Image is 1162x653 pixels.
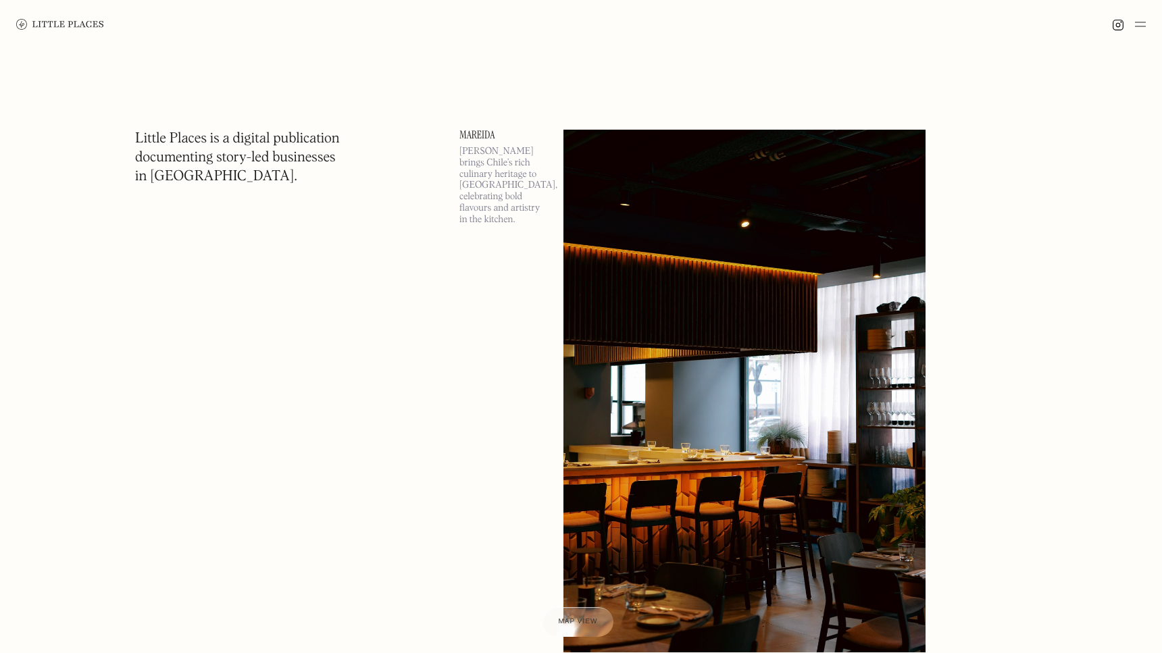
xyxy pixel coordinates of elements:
[459,146,547,226] p: [PERSON_NAME] brings Chile’s rich culinary heritage to [GEOGRAPHIC_DATA], celebrating bold flavou...
[563,130,926,652] img: Mareida
[459,130,547,140] a: Mareida
[542,607,614,637] a: Map view
[559,618,598,625] span: Map view
[135,130,340,186] h1: Little Places is a digital publication documenting story-led businesses in [GEOGRAPHIC_DATA].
